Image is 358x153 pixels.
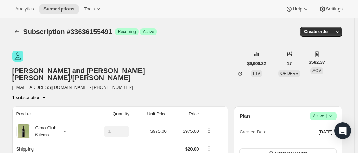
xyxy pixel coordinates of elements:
span: $582.37 [309,59,325,66]
button: 17 [283,59,296,69]
div: Open Intercom Messenger [334,122,351,139]
button: Settings [315,4,347,14]
span: Subscription #33636155491 [23,28,112,36]
th: Product [12,106,85,122]
span: Help [293,6,302,12]
span: Active [143,29,154,35]
span: Subscriptions [43,6,74,12]
span: $975.00 [150,129,167,134]
span: | [326,113,327,119]
span: 17 [287,61,292,67]
button: [DATE] [315,127,337,137]
span: Active [313,113,334,120]
button: $9,900.22 [243,59,270,69]
button: Help [282,4,313,14]
button: Product actions [12,94,48,101]
span: [DATE] [319,129,333,135]
span: [EMAIL_ADDRESS][DOMAIN_NAME] · [PHONE_NUMBER] [12,84,243,91]
th: Unit Price [131,106,169,122]
button: Product actions [203,127,214,135]
span: Tools [84,6,95,12]
button: Shipping actions [203,144,214,152]
div: Cima Club [30,124,57,138]
span: Myron and Sue Shen/watkins [12,51,23,62]
span: Settings [326,6,343,12]
button: Tools [80,4,106,14]
span: ORDERS [280,71,298,76]
span: Create order [304,29,329,35]
h2: Plan [239,113,250,120]
span: $975.00 [183,129,199,134]
button: Create order [300,27,333,37]
span: Created Date [239,129,266,136]
div: [PERSON_NAME] and [PERSON_NAME] [PERSON_NAME]/[PERSON_NAME] [12,67,243,81]
small: 6 items [35,132,49,137]
th: Quantity [85,106,132,122]
span: $9,900.22 [247,61,266,67]
span: AOV [312,68,321,73]
th: Price [169,106,201,122]
span: $20.00 [185,146,199,152]
span: Recurring [118,29,136,35]
button: Subscriptions [12,27,22,37]
button: Subscriptions [39,4,79,14]
span: Analytics [15,6,34,12]
span: LTV [253,71,260,76]
button: Analytics [11,4,38,14]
